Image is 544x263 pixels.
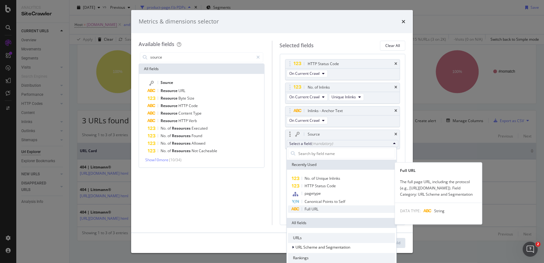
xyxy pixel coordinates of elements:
span: On Current Crawl [290,94,320,100]
span: Found [192,133,202,138]
span: Cacheable [199,148,217,153]
input: Search by field name [298,149,395,158]
div: Metrics & dimensions selector [139,18,219,26]
span: DATA TYPE: [400,208,421,214]
div: Inlinks - Anchor TexttimesOn Current Crawl [285,106,400,127]
div: times [394,62,397,66]
span: No. [161,133,167,138]
span: On Current Crawl [290,71,320,76]
div: Select a field [290,141,391,146]
button: On Current Crawl [287,70,328,77]
div: Available fields [139,41,174,48]
iframe: Intercom live chat [523,242,538,257]
span: Resource [161,118,178,123]
span: Resource [161,103,178,108]
span: Not [192,148,199,153]
div: times [394,132,397,136]
button: Clear All [380,41,405,51]
div: HTTP Status CodetimesOn Current Crawl [285,59,400,80]
div: No. of Inlinks [308,84,330,90]
span: pagetype [305,191,321,196]
div: Source [308,131,320,137]
button: On Current Crawl [287,93,328,101]
span: of [167,148,172,153]
div: Clear All [385,43,400,48]
span: No. [161,126,167,131]
span: ( 10 / 34 ) [169,157,182,162]
span: Unique Inlinks [332,94,356,100]
span: Resource [161,88,178,93]
div: All fields [287,218,396,228]
span: Size [187,95,194,101]
span: Resources [172,126,192,131]
div: modal [131,10,413,253]
div: Full URL [395,168,482,174]
span: HTTP [178,103,189,108]
div: times [402,18,405,26]
button: On Current Crawl [287,117,328,124]
span: Resources [172,133,192,138]
span: Full URL [305,206,318,212]
span: Resource [161,111,178,116]
span: Code [189,103,198,108]
span: No. [161,141,167,146]
button: Select a field(mandatory) [287,140,399,147]
span: 2 [536,242,541,247]
span: Executed [192,126,208,131]
div: Inlinks - Anchor Text [308,108,343,114]
div: times [394,109,397,113]
span: On Current Crawl [290,118,320,123]
div: HTTP Status Code [308,61,339,67]
div: The full page URL, including the protocol (e.g., [URL][DOMAIN_NAME]). Field Category: URL Scheme ... [395,179,482,198]
div: SourcetimesSelect a field(mandatory)Recently UsedNo. of Unique InlinksHTTP Status CodepagetypeCan... [285,130,400,149]
span: of [167,141,172,146]
span: Source [161,80,173,85]
span: Allowed [192,141,205,146]
div: times [394,85,397,89]
span: Canonical Points to Self [305,199,345,204]
span: Resources [172,148,192,153]
div: Recently Used [287,160,396,170]
span: of [167,126,172,131]
input: Search by field name [150,53,254,62]
span: URL [178,88,185,93]
button: Unique Inlinks [329,93,364,101]
span: HTTP Status Code [305,183,336,188]
span: Verb [189,118,197,123]
span: No. [161,148,167,153]
span: Content [178,111,193,116]
span: Resources [172,141,192,146]
div: No. of InlinkstimesOn Current CrawlUnique Inlinks [285,83,400,104]
span: Byte [178,95,187,101]
span: Show 10 more [145,157,168,162]
span: No. of Unique Inlinks [305,176,340,181]
span: HTTP [178,118,189,123]
div: All fields [139,64,264,74]
span: of [167,133,172,138]
div: (mandatory) [312,141,333,146]
span: Type [193,111,202,116]
span: Resource [161,95,178,101]
div: Selected fields [280,42,314,49]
